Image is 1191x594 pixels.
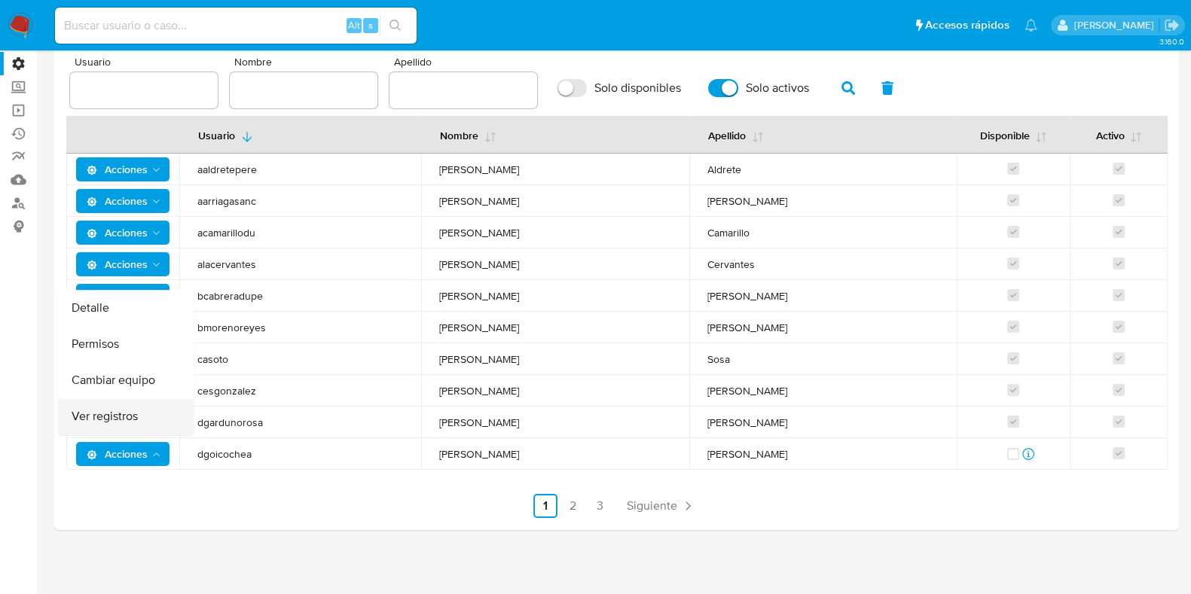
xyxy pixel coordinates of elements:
[348,18,360,32] span: Alt
[1073,18,1159,32] p: daniela.lagunesrodriguez@mercadolibre.com.mx
[380,15,411,36] button: search-icon
[925,17,1009,33] span: Accesos rápidos
[55,16,417,35] input: Buscar usuario o caso...
[1025,19,1037,32] a: Notificaciones
[1159,35,1183,47] span: 3.160.0
[368,18,373,32] span: s
[1164,17,1180,33] a: Salir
